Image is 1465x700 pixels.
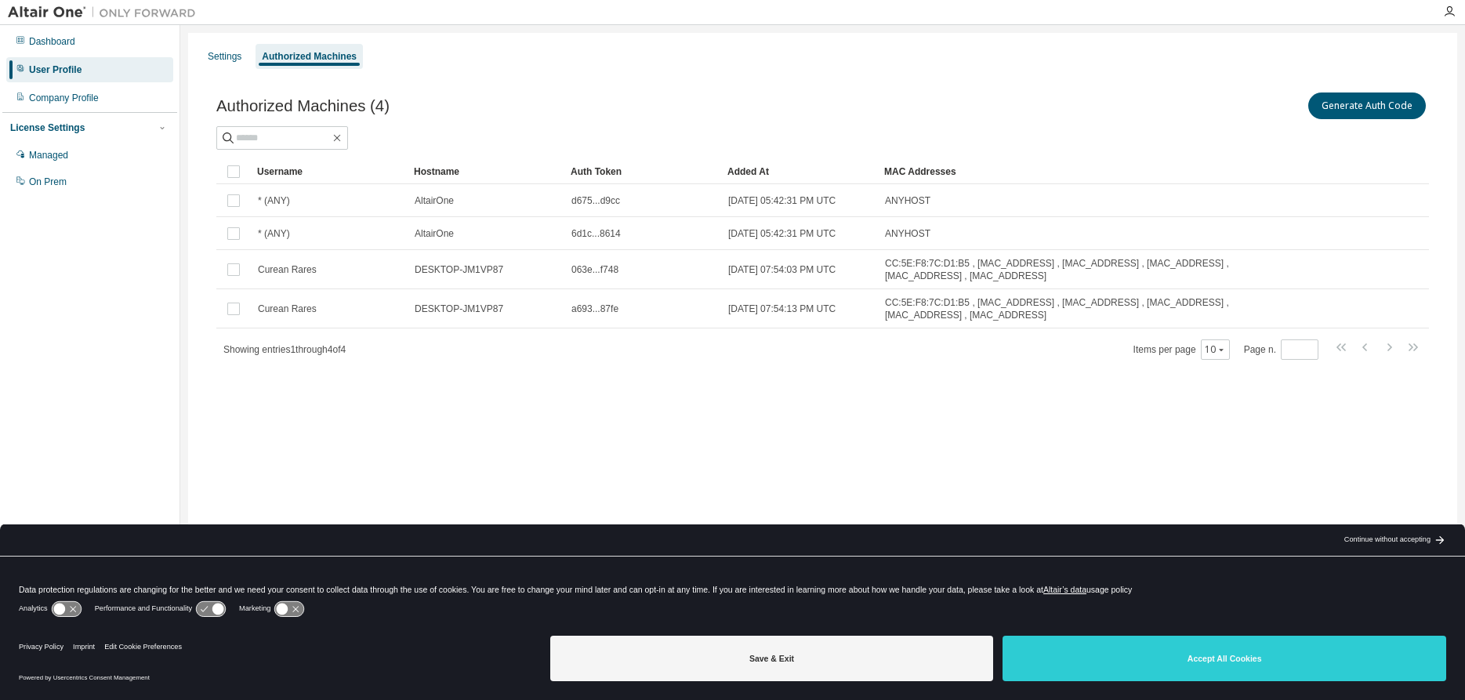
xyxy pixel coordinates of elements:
[258,263,317,276] span: Curean Rares
[571,227,621,240] span: 6d1c...8614
[571,159,715,184] div: Auth Token
[728,263,836,276] span: [DATE] 07:54:03 PM UTC
[728,227,836,240] span: [DATE] 05:42:31 PM UTC
[29,176,67,188] div: On Prem
[415,303,503,315] span: DESKTOP-JM1VP87
[571,263,618,276] span: 063e...f748
[728,303,836,315] span: [DATE] 07:54:13 PM UTC
[884,159,1264,184] div: MAC Addresses
[29,149,68,161] div: Managed
[29,92,99,104] div: Company Profile
[29,35,75,48] div: Dashboard
[29,63,82,76] div: User Profile
[1308,92,1426,119] button: Generate Auth Code
[258,227,290,240] span: * (ANY)
[885,227,930,240] span: ANYHOST
[885,296,1264,321] span: CC:5E:F8:7C:D1:B5 , [MAC_ADDRESS] , [MAC_ADDRESS] , [MAC_ADDRESS] , [MAC_ADDRESS] , [MAC_ADDRESS]
[885,257,1264,282] span: CC:5E:F8:7C:D1:B5 , [MAC_ADDRESS] , [MAC_ADDRESS] , [MAC_ADDRESS] , [MAC_ADDRESS] , [MAC_ADDRESS]
[415,227,454,240] span: AltairOne
[216,97,390,115] span: Authorized Machines (4)
[885,194,930,207] span: ANYHOST
[1244,339,1318,360] span: Page n.
[414,159,558,184] div: Hostname
[223,344,346,355] span: Showing entries 1 through 4 of 4
[10,122,85,134] div: License Settings
[728,194,836,207] span: [DATE] 05:42:31 PM UTC
[257,159,401,184] div: Username
[8,5,204,20] img: Altair One
[1205,343,1226,356] button: 10
[727,159,872,184] div: Added At
[262,50,357,63] div: Authorized Machines
[1133,339,1230,360] span: Items per page
[571,303,618,315] span: a693...87fe
[571,194,620,207] span: d675...d9cc
[415,263,503,276] span: DESKTOP-JM1VP87
[258,303,317,315] span: Curean Rares
[415,194,454,207] span: AltairOne
[258,194,290,207] span: * (ANY)
[208,50,241,63] div: Settings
